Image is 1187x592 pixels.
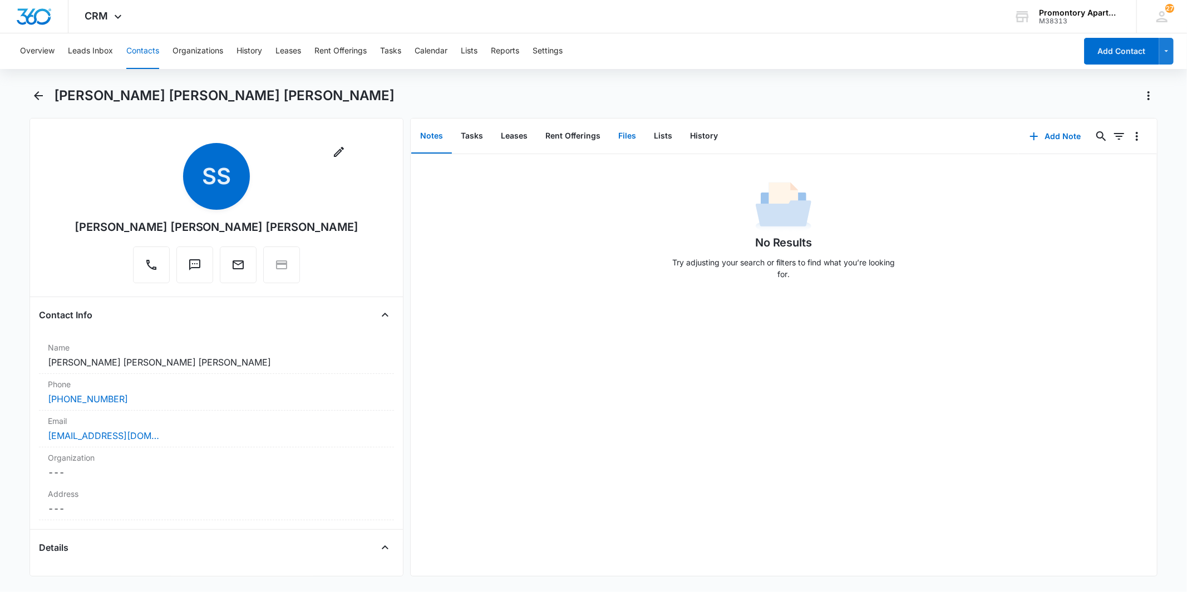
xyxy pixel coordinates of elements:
[39,447,393,484] div: Organization---
[609,119,645,154] button: Files
[176,246,213,283] button: Text
[48,488,385,500] label: Address
[376,539,394,556] button: Close
[39,374,393,411] div: Phone[PHONE_NUMBER]
[1165,4,1174,13] span: 27
[29,87,47,105] button: Back
[48,392,128,406] a: [PHONE_NUMBER]
[20,33,55,69] button: Overview
[48,452,385,463] label: Organization
[48,466,385,479] dd: ---
[756,179,811,234] img: No Data
[492,119,536,154] button: Leases
[536,119,609,154] button: Rent Offerings
[411,119,452,154] button: Notes
[1084,38,1159,65] button: Add Contact
[380,33,401,69] button: Tasks
[237,33,262,69] button: History
[173,33,223,69] button: Organizations
[48,415,385,427] label: Email
[645,119,681,154] button: Lists
[133,246,170,283] button: Call
[183,143,250,210] span: SS
[452,119,492,154] button: Tasks
[1092,127,1110,145] button: Search...
[48,356,385,369] dd: [PERSON_NAME] [PERSON_NAME] [PERSON_NAME]
[48,378,385,390] label: Phone
[1165,4,1174,13] div: notifications count
[1110,127,1128,145] button: Filters
[133,264,170,273] a: Call
[667,256,900,280] p: Try adjusting your search or filters to find what you’re looking for.
[314,33,367,69] button: Rent Offerings
[48,574,385,586] label: Source
[681,119,727,154] button: History
[1039,8,1120,17] div: account name
[48,342,385,353] label: Name
[176,264,213,273] a: Text
[220,264,257,273] a: Email
[1140,87,1158,105] button: Actions
[755,234,812,251] h1: No Results
[39,541,68,554] h4: Details
[415,33,447,69] button: Calendar
[376,306,394,324] button: Close
[461,33,477,69] button: Lists
[126,33,159,69] button: Contacts
[48,502,385,515] dd: ---
[1128,127,1146,145] button: Overflow Menu
[39,484,393,520] div: Address---
[48,429,159,442] a: [EMAIL_ADDRESS][DOMAIN_NAME]
[39,337,393,374] div: Name[PERSON_NAME] [PERSON_NAME] [PERSON_NAME]
[1018,123,1092,150] button: Add Note
[54,87,395,104] h1: [PERSON_NAME] [PERSON_NAME] [PERSON_NAME]
[220,246,257,283] button: Email
[275,33,301,69] button: Leases
[533,33,563,69] button: Settings
[75,219,359,235] div: [PERSON_NAME] [PERSON_NAME] [PERSON_NAME]
[39,308,92,322] h4: Contact Info
[1039,17,1120,25] div: account id
[85,10,109,22] span: CRM
[68,33,113,69] button: Leads Inbox
[39,411,393,447] div: Email[EMAIL_ADDRESS][DOMAIN_NAME]
[491,33,519,69] button: Reports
